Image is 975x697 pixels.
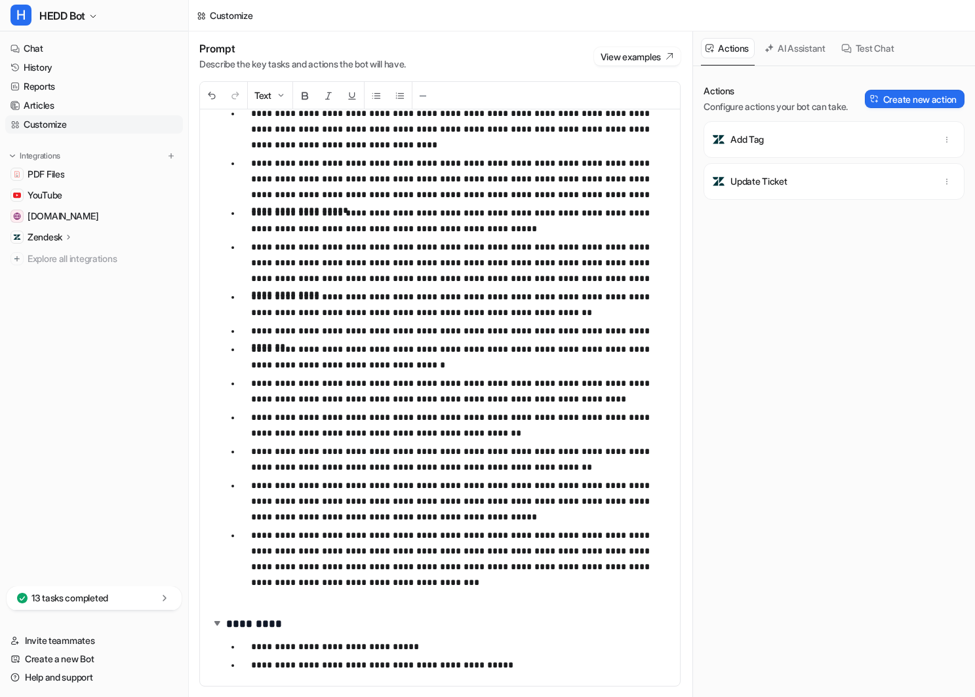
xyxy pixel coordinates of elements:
span: Explore all integrations [28,248,178,269]
button: Ordered List [388,82,412,109]
a: Create a new Bot [5,650,183,668]
img: Dropdown Down Arrow [275,90,286,101]
button: Undo [200,82,224,109]
img: Add Tag icon [712,133,725,146]
button: Unordered List [365,82,388,109]
a: YouTubeYouTube [5,186,183,204]
button: Actions [701,38,755,58]
a: hedd.audio[DOMAIN_NAME] [5,207,183,225]
a: Invite teammates [5,631,183,650]
img: explore all integrations [10,252,24,265]
a: Chat [5,39,183,58]
h1: Prompt [199,42,406,55]
img: Redo [230,90,241,101]
button: Integrations [5,149,64,162]
button: Bold [293,82,317,109]
button: Redo [224,82,247,109]
img: PDF Files [13,170,21,178]
a: Customize [5,115,183,134]
p: Add Tag [730,133,764,146]
img: expand-arrow.svg [210,616,224,630]
button: AI Assistant [760,38,831,58]
button: Italic [317,82,340,109]
button: Text [248,82,292,109]
img: menu_add.svg [167,151,176,160]
img: Undo [207,90,217,101]
img: YouTube [13,191,21,199]
span: [DOMAIN_NAME] [28,210,98,223]
a: Help and support [5,668,183,687]
a: History [5,58,183,77]
p: Actions [704,85,848,98]
p: Integrations [20,151,60,161]
img: Ordered List [395,90,405,101]
button: Test Chat [837,38,900,58]
img: Bold [300,90,310,101]
button: Create new action [865,90,965,108]
a: PDF FilesPDF Files [5,165,183,183]
p: 13 tasks completed [31,592,108,605]
img: Unordered List [371,90,382,101]
p: Update Ticket [730,175,787,188]
img: Zendesk [13,233,21,241]
button: ─ [412,82,433,109]
p: Describe the key tasks and actions the bot will have. [199,58,406,71]
a: Reports [5,77,183,96]
img: Underline [347,90,357,101]
span: HEDD Bot [39,7,85,25]
button: Underline [340,82,364,109]
img: Create action [870,94,879,104]
a: Explore all integrations [5,250,183,268]
p: Configure actions your bot can take. [704,100,848,113]
a: Articles [5,96,183,115]
span: H [10,5,31,26]
button: View examples [594,47,681,66]
div: Customize [210,9,252,22]
img: Update Ticket icon [712,175,725,188]
p: Zendesk [28,231,62,244]
img: hedd.audio [13,212,21,220]
img: Italic [323,90,334,101]
span: PDF Files [28,168,64,181]
img: expand menu [8,151,17,160]
span: YouTube [28,189,62,202]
